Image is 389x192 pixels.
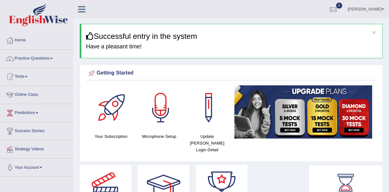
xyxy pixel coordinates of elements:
[0,68,73,84] a: Tests
[0,32,73,47] a: Home
[0,140,73,156] a: Strategy Videos
[336,3,342,9] span: 0
[0,86,73,102] a: Online Class
[0,104,73,120] a: Predictions
[90,133,132,140] h4: Your Subscription
[87,68,375,78] div: Getting Started
[0,159,73,174] a: Your Account
[234,85,372,139] img: small5.jpg
[186,133,228,153] h4: Update [PERSON_NAME] Login Detail
[138,133,180,140] h4: Microphone Setup
[86,32,378,40] h3: Successful entry in the system
[0,122,73,138] a: Success Stories
[372,29,376,36] button: ×
[86,44,378,50] h4: Have a pleasant time!
[0,50,73,66] a: Practice Questions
